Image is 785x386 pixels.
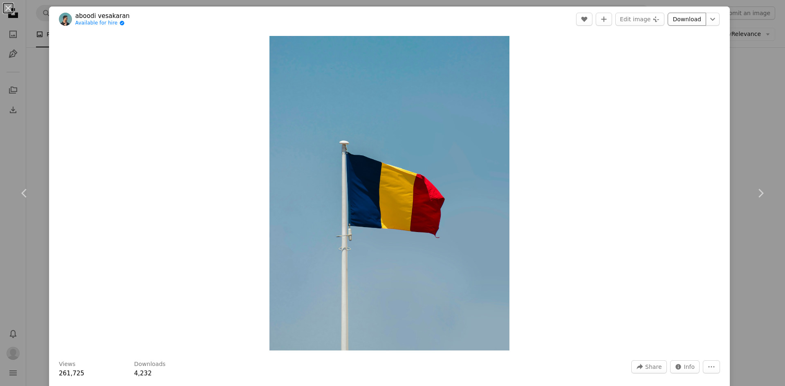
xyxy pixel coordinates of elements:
button: Edit image [615,13,664,26]
a: aboodi vesakaran [75,12,130,20]
h3: Views [59,360,76,368]
a: Next [736,154,785,232]
button: Add to Collection [596,13,612,26]
a: Available for hire [75,20,130,27]
button: Like [576,13,592,26]
button: Stats about this image [670,360,700,373]
a: Download [668,13,706,26]
span: Share [645,361,662,373]
button: Share this image [631,360,666,373]
img: a flag on a pole [269,36,509,350]
span: 4,232 [134,370,152,377]
span: 261,725 [59,370,84,377]
button: Zoom in on this image [269,36,509,350]
button: Choose download size [706,13,720,26]
h3: Downloads [134,360,166,368]
button: More Actions [703,360,720,373]
img: Go to aboodi vesakaran's profile [59,13,72,26]
span: Info [684,361,695,373]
